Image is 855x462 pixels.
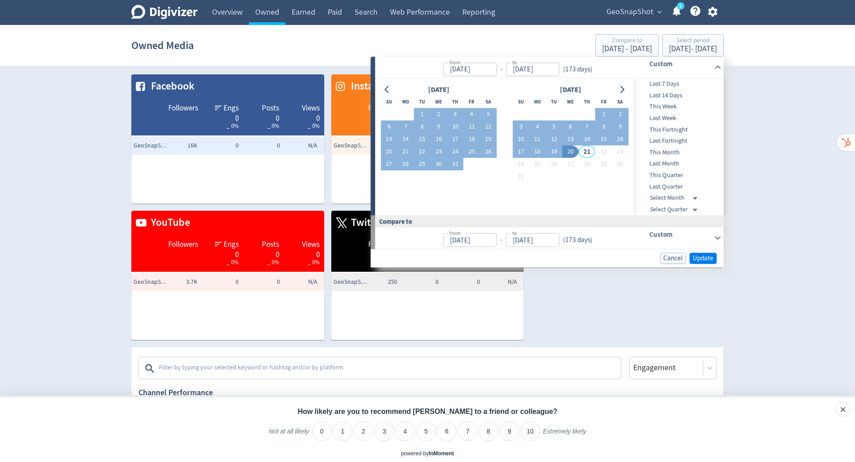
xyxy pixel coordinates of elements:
[288,249,320,257] div: 0
[414,96,430,108] th: Tuesday
[689,253,717,264] button: Update
[401,450,454,458] div: powered by inmoment
[634,113,722,123] span: Last Week
[662,34,724,57] button: Select period[DATE]- [DATE]
[248,113,279,120] div: 0
[464,121,480,133] button: 11
[430,121,447,133] button: 9
[414,121,430,133] button: 8
[447,121,464,133] button: 10
[562,121,578,133] button: 6
[612,121,628,133] button: 9
[262,103,279,114] span: Posts
[680,3,682,9] text: 5
[513,158,529,171] button: 24
[430,133,447,146] button: 16
[482,273,524,291] td: N/A
[375,78,724,216] div: from-to(173 days)Custom
[447,108,464,121] button: 3
[131,74,324,204] table: customized table
[134,278,169,286] span: GeoSnapShot
[449,229,460,237] label: from
[650,204,701,215] div: Select Quarter
[649,229,710,240] h6: Custom
[312,421,332,441] li: 0
[579,96,595,108] th: Thursday
[634,125,722,135] span: This Fortnight
[650,192,701,204] div: Select Month
[634,169,722,181] div: This Quarter
[224,239,239,250] span: Engs
[147,215,190,230] span: YouTube
[464,133,480,146] button: 18
[612,133,628,146] button: 16
[370,215,724,227] div: Compare to
[634,78,722,216] nav: presets
[358,273,399,291] td: 250
[430,108,447,121] button: 2
[660,253,686,264] button: Cancel
[429,450,454,457] a: InMoment
[480,121,497,133] button: 12
[634,158,722,170] div: Last Month
[464,108,480,121] button: 4
[308,122,320,130] span: _ 0%
[331,211,524,340] table: customized table
[557,84,584,96] div: [DATE]
[669,37,717,45] div: Select period
[302,239,320,250] span: Views
[449,58,460,66] label: from
[634,182,722,192] span: Last Quarter
[381,83,394,96] button: Go to previous month
[513,146,529,158] button: 17
[512,229,517,237] label: to
[529,146,546,158] button: 18
[437,421,457,441] li: 6
[562,96,578,108] th: Wednesday
[692,255,713,262] span: Update
[346,215,384,230] span: Twitter
[595,96,612,108] th: Friday
[397,146,414,158] button: 21
[447,158,464,171] button: 31
[282,137,324,155] td: N/A
[529,96,546,108] th: Monday
[546,121,562,133] button: 5
[497,64,506,74] div: -
[248,249,279,257] div: 0
[634,135,722,147] div: Last Fortnight
[595,108,612,121] button: 1
[269,427,309,442] label: Not at all likely
[634,101,722,113] div: This Week
[480,96,497,108] th: Saturday
[497,235,506,245] div: -
[595,34,659,57] button: Compare to[DATE] - [DATE]
[399,273,441,291] td: 0
[546,96,562,108] th: Tuesday
[579,146,595,158] button: 21
[634,124,722,135] div: This Fortnight
[334,278,369,286] span: GeoSnapShot
[562,146,578,158] button: 20
[333,421,353,441] li: 1
[464,146,480,158] button: 25
[131,211,324,340] table: customized table
[375,228,724,249] div: from-to(173 days)Custom
[199,137,241,155] td: 0
[579,158,595,171] button: 28
[634,181,722,192] div: Last Quarter
[381,121,397,133] button: 6
[414,133,430,146] button: 15
[397,96,414,108] th: Monday
[381,133,397,146] button: 13
[529,158,546,171] button: 25
[595,146,612,158] button: 22
[199,273,241,291] td: 0
[513,171,529,183] button: 31
[612,146,628,158] button: 23
[543,427,586,442] label: Extremely likely
[158,273,199,291] td: 3.7K
[579,121,595,133] button: 7
[562,133,578,146] button: 13
[414,146,430,158] button: 22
